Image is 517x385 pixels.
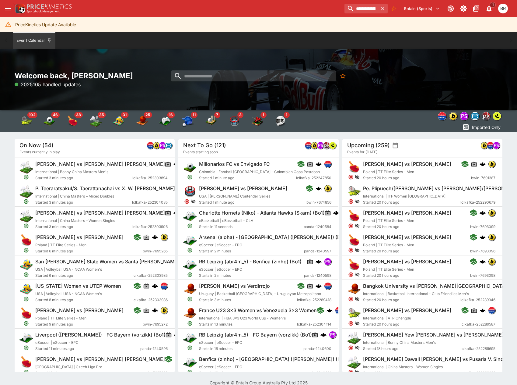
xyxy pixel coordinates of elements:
h6: Charlotte Hornets (Niko) - Atlanta Hawks (Skarn) (Bo1) [199,210,325,216]
h6: [PERSON_NAME] Yew [PERSON_NAME] vs [PERSON_NAME] [363,332,504,338]
button: Imported Only [460,122,502,132]
span: International | China Masters – Women Singles [35,218,115,223]
svg: Hidden [355,223,359,228]
span: lclkafka-252303985 [133,273,168,279]
input: search [171,70,336,81]
div: betradar [471,112,479,120]
button: Select Tenant [400,4,443,13]
div: pandascore [317,142,324,149]
span: bwin-7693098 [470,273,495,279]
span: Started 6 minutes ago [35,248,143,254]
img: pandascore.png [324,258,331,265]
h6: Millonarios FC vs Envigado FC [199,161,270,167]
div: Baseball [182,115,194,127]
img: bwin.png [161,234,167,241]
div: Event type filters [437,110,502,122]
img: baseball [182,115,194,127]
div: lclkafka [160,282,168,290]
h6: RB Leipzig (abr4m_5) - Benfica (zinho) (Bo1) [199,258,302,265]
div: bwin [311,142,318,149]
span: Poland | TT Elite Series - Men [363,218,414,223]
svg: Open [187,174,193,180]
div: Badminton [89,115,102,127]
div: Volleyball [113,115,125,127]
img: logo-cerberus.svg [152,283,158,289]
img: table_tennis [66,115,79,127]
span: Poland | TT Elite Series - Men [363,169,414,174]
span: lclkafka-252289699 [461,370,495,376]
img: badminton [89,115,102,127]
img: bwin.png [161,307,167,314]
h6: [PERSON_NAME] vs [PERSON_NAME] [35,234,124,241]
button: Ben Raymond [496,2,510,15]
button: Notifications [484,3,494,14]
span: 3 [237,112,243,118]
img: volleyball.png [19,282,33,296]
img: logo-cerberus.svg [480,258,486,265]
div: Cricket [205,115,217,127]
img: motor_racing [274,115,287,127]
div: lsports [329,142,336,149]
div: bwin [488,160,495,168]
button: open drawer [2,3,13,14]
span: 25 [144,112,152,118]
img: table_tennis.png [347,233,361,247]
img: esports.png [183,233,197,247]
h6: [US_STATE] Women vs UTEP Women [35,283,121,289]
span: lclkafka-252303894 [132,175,168,181]
input: search [344,4,378,13]
span: Started 8 minutes ago [35,297,133,303]
h6: [PERSON_NAME] vs [PERSON_NAME] [35,307,124,314]
div: cerberus [480,234,486,240]
svg: Open [23,272,29,277]
div: cerberus [480,258,486,265]
img: logo-cerberus.svg [480,210,486,216]
img: esports.png [183,331,197,344]
img: tennis.png [347,307,361,320]
img: volleyball.png [19,258,33,271]
span: bwin-7691387 [471,175,495,181]
img: badminton.png [347,355,361,369]
span: USA | [PERSON_NAME] Contender Series [199,194,270,198]
span: Poland | TT Elite Series - Men [35,243,86,247]
h5: Next To Go (121) [183,142,226,149]
img: bwin.png [488,234,495,241]
img: table_tennis.png [19,233,33,247]
span: panda-1240596 [140,346,168,352]
img: pricekinetics.png [323,142,330,149]
div: cerberus [333,210,339,216]
div: Basketball [136,115,148,127]
span: 31 [121,112,128,118]
h6: [PERSON_NAME] vs [PERSON_NAME] [363,258,451,265]
div: bwin [449,112,457,120]
span: 1 [260,112,267,118]
h6: Liverpool ([PERSON_NAME]) - FC Bayern (vorzikk) (Bo1) [35,332,166,338]
span: 38 [74,112,83,118]
div: pricekinetics [482,112,490,120]
span: Events for [DATE] [347,149,377,155]
span: eSoccer | eSoccer - EPC [199,267,242,272]
div: lclkafka [147,142,154,149]
img: bwin.png [324,185,331,192]
div: lclkafka [324,282,331,290]
span: lclkafka-252289418 [297,297,331,303]
svg: Closed [348,296,354,302]
span: panda-1240597 [304,248,331,254]
div: Tennis [20,115,32,127]
img: table_tennis.png [19,355,33,369]
span: 16 [167,112,175,118]
span: 1 [284,112,290,118]
div: cerberus [316,161,322,167]
button: Connected to PK [445,3,456,14]
img: logo-cerberus.svg [316,161,322,167]
img: lclkafka.png [147,142,154,149]
div: lclkafka [324,160,331,168]
div: Motor Racing [274,115,287,127]
h6: [PERSON_NAME] vs [PERSON_NAME] [PERSON_NAME] [35,356,165,362]
div: cerberus [316,258,322,265]
span: Started 3 minutes ago [35,224,132,230]
svg: Closed [348,248,354,253]
span: lclkafka-252247850 [296,175,331,181]
span: Started 20 hours ago [363,273,470,279]
img: bwin.png [488,161,495,167]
